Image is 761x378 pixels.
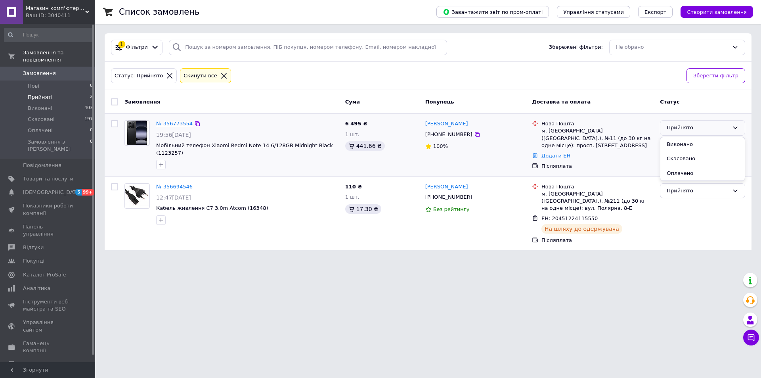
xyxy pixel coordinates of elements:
[28,94,52,101] span: Прийняті
[28,83,39,90] span: Нові
[23,244,44,251] span: Відгуки
[425,183,468,191] a: [PERSON_NAME]
[541,190,654,212] div: м. [GEOGRAPHIC_DATA] ([GEOGRAPHIC_DATA].), №211 (до 30 кг на одне місце): вул. Полярна, 8-Е
[644,9,667,15] span: Експорт
[433,206,470,212] span: Без рейтингу
[443,8,543,15] span: Завантажити звіт по пром-оплаті
[532,98,591,104] span: Доставка та оплата
[541,215,598,221] span: ЕН: 20451224115550
[345,204,381,214] div: 17.30 ₴
[84,116,93,123] span: 197
[687,9,747,15] span: Створити замовлення
[26,12,95,19] div: Ваш ID: 3040411
[90,83,93,90] span: 0
[616,43,729,52] div: Не обрано
[113,72,164,80] div: Статус: Прийнято
[28,105,52,112] span: Виконані
[549,44,603,51] span: Збережені фільтри:
[156,205,268,211] a: Кабель живлення C7 3.0m Atcom (16348)
[90,94,93,101] span: 2
[82,189,95,196] span: 99+
[425,98,454,104] span: Покупець
[345,141,385,151] div: 441.66 ₴
[667,124,729,132] div: Прийнято
[541,237,654,244] div: Післяплата
[424,129,474,140] div: [PHONE_NUMBER]
[23,298,73,313] span: Інструменти веб-майстра та SEO
[124,120,150,146] a: Фото товару
[84,105,93,112] span: 403
[156,142,333,156] a: Мобільний телефон Xiaomi Redmi Note 14 6/128GB Midnight Black (1123257)
[541,127,654,149] div: м. [GEOGRAPHIC_DATA] ([GEOGRAPHIC_DATA].), №11 (до 30 кг на одне місце): просп. [STREET_ADDRESS]
[345,194,359,200] span: 1 шт.
[23,285,50,292] span: Аналітика
[23,257,44,265] span: Покупці
[156,132,191,138] span: 19:56[DATE]
[125,184,149,208] img: Фото товару
[23,49,95,63] span: Замовлення та повідомлення
[345,121,367,127] span: 6 495 ₴
[681,6,753,18] button: Створити замовлення
[182,72,219,80] div: Cкинути все
[23,223,73,238] span: Панель управління
[156,184,193,190] a: № 356694546
[693,72,738,80] span: Зберегти фільтр
[557,6,630,18] button: Управління статусами
[28,138,90,153] span: Замовлення з [PERSON_NAME]
[156,194,191,201] span: 12:47[DATE]
[124,98,160,104] span: Замовлення
[23,70,56,77] span: Замовлення
[345,98,360,104] span: Cума
[26,5,85,12] span: Магазин комп'ютерної та офісної техніки "Best-Service Shop"
[156,121,193,127] a: № 356773554
[23,361,43,368] span: Маркет
[541,120,654,127] div: Нова Пошта
[541,224,622,234] div: На шляху до одержувача
[425,120,468,128] a: [PERSON_NAME]
[563,9,624,15] span: Управління статусами
[686,68,745,84] button: Зберегти фільтр
[23,162,61,169] span: Повідомлення
[23,202,73,217] span: Показники роботи компанії
[541,153,570,159] a: Додати ЕН
[23,319,73,333] span: Управління сайтом
[4,28,94,42] input: Пошук
[23,340,73,354] span: Гаманець компанії
[660,137,745,152] li: Виконано
[118,41,125,48] div: 1
[75,189,82,196] span: 5
[23,189,82,196] span: [DEMOGRAPHIC_DATA]
[345,131,359,137] span: 1 шт.
[90,127,93,134] span: 0
[23,271,66,278] span: Каталог ProSale
[28,127,53,134] span: Оплачені
[28,116,55,123] span: Скасовані
[126,44,148,51] span: Фільтри
[124,183,150,209] a: Фото товару
[660,166,745,181] li: Оплачено
[638,6,673,18] button: Експорт
[667,187,729,195] div: Прийнято
[125,121,149,145] img: Фото товару
[660,152,745,166] li: Скасовано
[660,98,680,104] span: Статус
[541,183,654,190] div: Нова Пошта
[90,138,93,153] span: 0
[119,7,199,17] h1: Список замовлень
[345,184,362,190] span: 110 ₴
[743,330,759,345] button: Чат з покупцем
[23,175,73,182] span: Товари та послуги
[436,6,549,18] button: Завантажити звіт по пром-оплаті
[673,9,753,15] a: Створити замовлення
[169,40,447,55] input: Пошук за номером замовлення, ПІБ покупця, номером телефону, Email, номером накладної
[424,192,474,202] div: [PHONE_NUMBER]
[433,143,448,149] span: 100%
[541,163,654,170] div: Післяплата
